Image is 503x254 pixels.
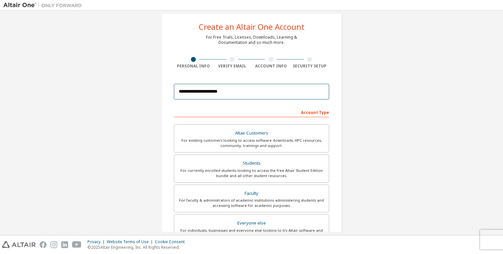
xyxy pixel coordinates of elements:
div: For faculty & administrators of academic institutions administering students and accessing softwa... [178,198,325,208]
img: altair_logo.svg [2,241,36,248]
div: Website Terms of Use [107,239,155,245]
div: For individuals, businesses and everyone else looking to try Altair software and explore our prod... [178,228,325,238]
div: For Free Trials, Licenses, Downloads, Learning & Documentation and so much more. [206,35,297,45]
div: Account Info [251,63,290,69]
div: For currently enrolled students looking to access the free Altair Student Edition bundle and all ... [178,168,325,178]
p: © 2025 Altair Engineering, Inc. All Rights Reserved. [87,245,189,250]
img: facebook.svg [40,241,47,248]
img: linkedin.svg [61,241,68,248]
img: Altair One [3,2,85,9]
div: For existing customers looking to access software downloads, HPC resources, community, trainings ... [178,138,325,148]
div: Personal Info [174,63,213,69]
div: Account Type [174,107,329,117]
div: Privacy [87,239,107,245]
div: Security Setup [290,63,329,69]
img: youtube.svg [72,241,82,248]
div: Students [178,159,325,168]
div: Create an Altair One Account [199,23,305,31]
div: Verify Email [213,63,252,69]
img: instagram.svg [50,241,57,248]
div: Cookie Consent [155,239,189,245]
div: Faculty [178,189,325,198]
div: Everyone else [178,219,325,228]
div: Altair Customers [178,129,325,138]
